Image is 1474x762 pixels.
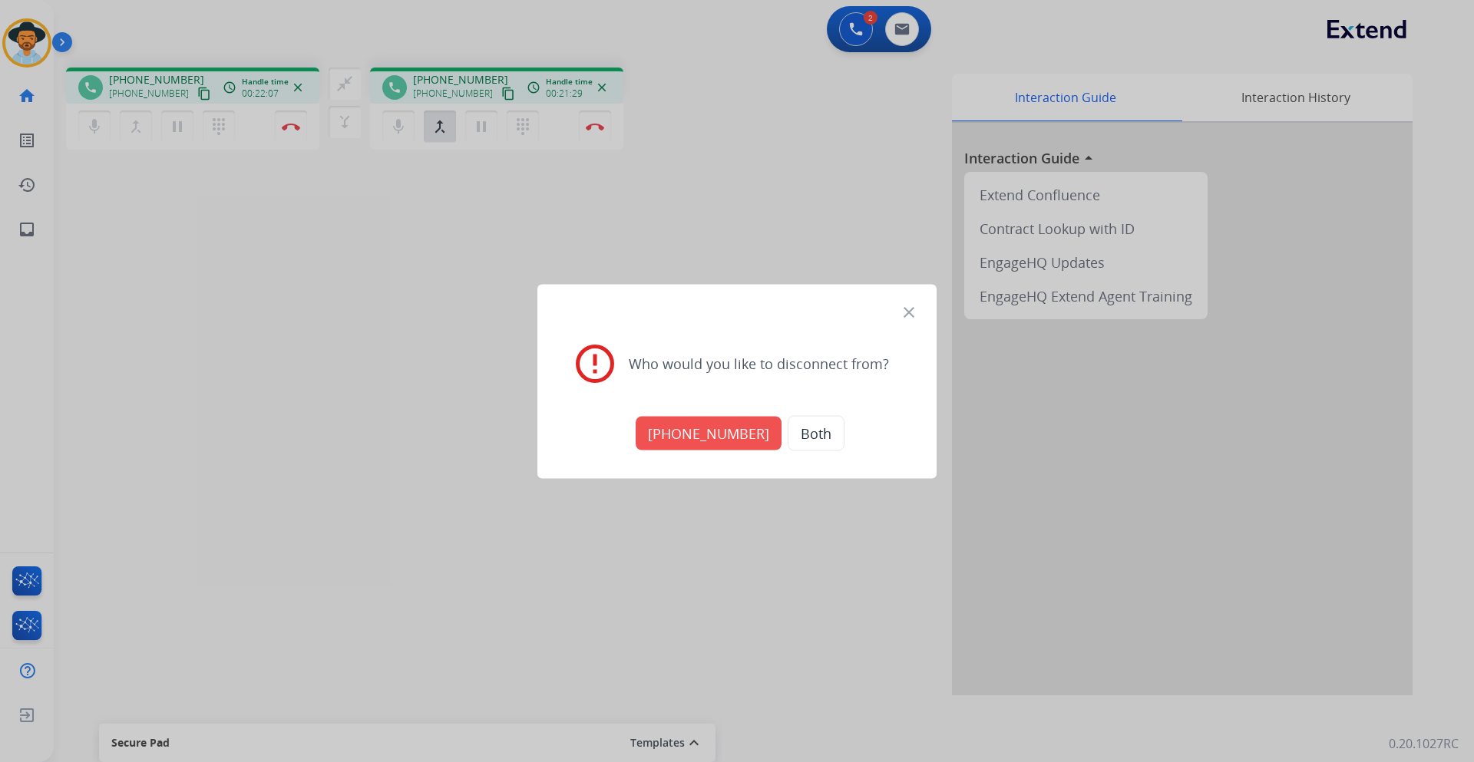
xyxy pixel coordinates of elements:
[900,302,918,321] mat-icon: close
[1389,734,1459,753] p: 0.20.1027RC
[788,415,844,450] button: Both
[629,353,889,374] span: Who would you like to disconnect from?
[572,341,618,387] mat-icon: error_outline
[636,416,782,450] button: [PHONE_NUMBER]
